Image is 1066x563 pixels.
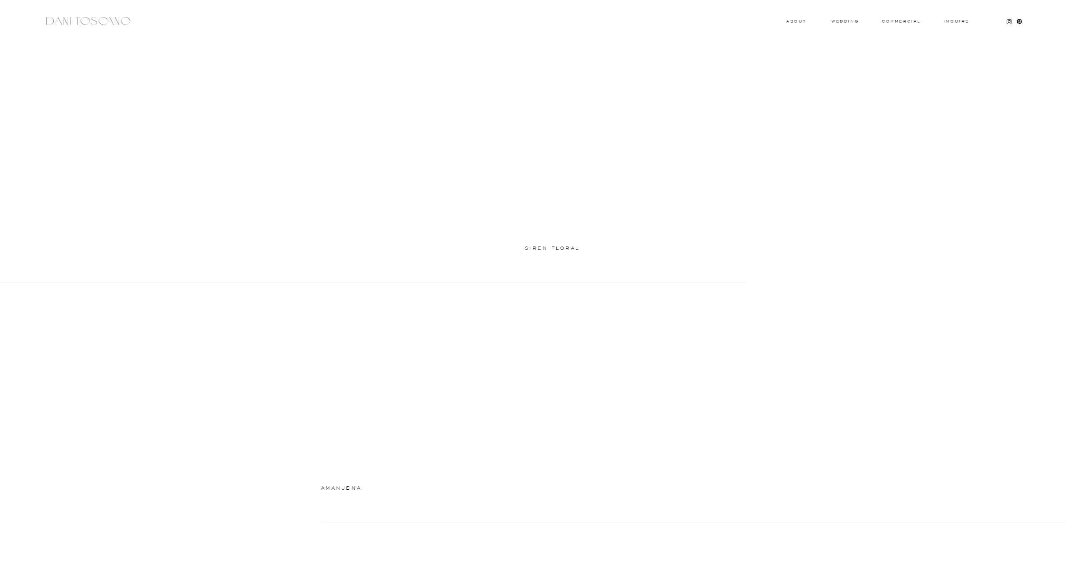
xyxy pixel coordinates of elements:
[525,246,618,252] a: siren floral
[786,20,804,22] a: About
[943,20,970,24] a: Inquire
[832,20,859,22] a: wedding
[321,486,424,492] a: amanjena
[882,20,920,23] a: commercial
